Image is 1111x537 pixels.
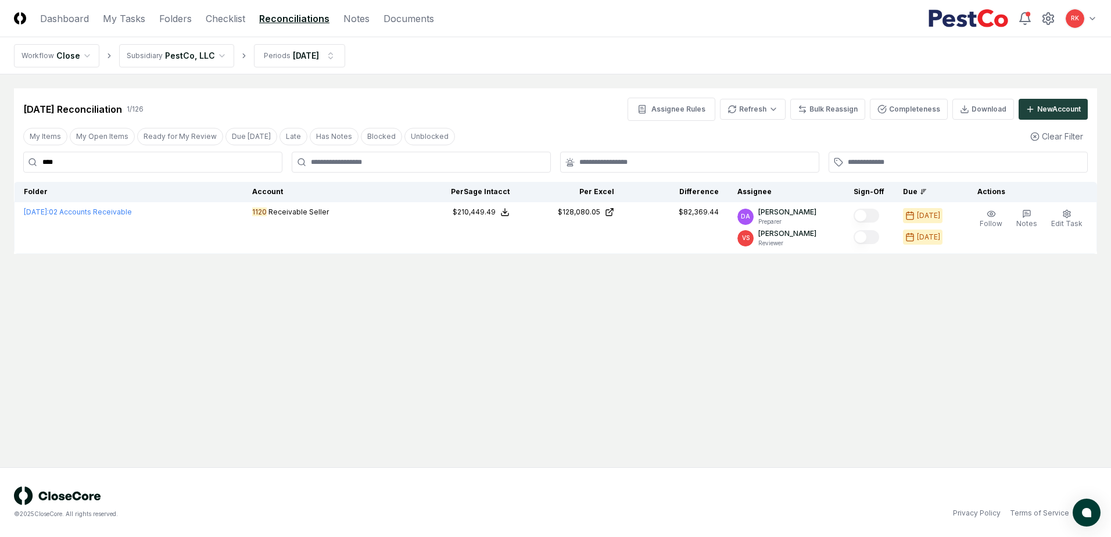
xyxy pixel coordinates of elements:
th: Per Sage Intacct [414,182,519,202]
a: Checklist [206,12,245,26]
div: [DATE] Reconciliation [23,102,122,116]
img: PestCo logo [928,9,1009,28]
button: Late [279,128,307,145]
div: © 2025 CloseCore. All rights reserved. [14,510,555,518]
button: Due Today [225,128,277,145]
div: [DATE] [917,210,940,221]
a: Notes [343,12,370,26]
span: DA [741,212,750,221]
span: [DATE] : [24,207,49,216]
button: RK [1065,8,1085,29]
button: Download [952,99,1014,120]
p: Reviewer [758,239,816,248]
div: Subsidiary [127,51,163,61]
a: $128,080.05 [528,207,614,217]
button: Unblocked [404,128,455,145]
button: $210,449.49 [453,207,510,217]
button: Notes [1014,207,1040,231]
a: Privacy Policy [953,508,1001,518]
a: Documents [384,12,434,26]
a: Folders [159,12,192,26]
span: Edit Task [1051,219,1083,228]
a: Terms of Service [1010,508,1069,518]
span: Follow [980,219,1002,228]
div: $82,369.44 [679,207,719,217]
nav: breadcrumb [14,44,345,67]
p: Preparer [758,217,816,226]
button: My Open Items [70,128,135,145]
button: Follow [977,207,1005,231]
div: [DATE] [293,49,319,62]
th: Difference [623,182,728,202]
span: RK [1071,14,1079,23]
p: [PERSON_NAME] [758,228,816,239]
div: 1 / 126 [127,104,144,114]
button: Refresh [720,99,786,120]
span: 1120 [252,207,267,216]
button: Bulk Reassign [790,99,865,120]
button: Mark complete [854,230,879,244]
div: Actions [968,187,1088,197]
button: Edit Task [1049,207,1085,231]
a: My Tasks [103,12,145,26]
button: atlas-launcher [1073,499,1101,527]
div: $128,080.05 [558,207,600,217]
img: logo [14,486,101,505]
div: [DATE] [917,232,940,242]
a: Dashboard [40,12,89,26]
span: Notes [1016,219,1037,228]
span: Receivable Seller [268,207,329,216]
a: Reconciliations [259,12,329,26]
button: NewAccount [1019,99,1088,120]
button: Blocked [361,128,402,145]
div: Workflow [21,51,54,61]
div: New Account [1037,104,1081,114]
a: [DATE]:02 Accounts Receivable [24,207,132,216]
button: Clear Filter [1026,126,1088,147]
div: $210,449.49 [453,207,496,217]
div: Account [252,187,405,197]
div: Due [903,187,949,197]
th: Folder [15,182,243,202]
span: VS [742,234,750,242]
th: Assignee [728,182,844,202]
button: My Items [23,128,67,145]
button: Periods[DATE] [254,44,345,67]
button: Has Notes [310,128,359,145]
button: Ready for My Review [137,128,223,145]
button: Mark complete [854,209,879,223]
div: Periods [264,51,291,61]
th: Per Excel [519,182,623,202]
button: Completeness [870,99,948,120]
p: [PERSON_NAME] [758,207,816,217]
th: Sign-Off [844,182,894,202]
button: Assignee Rules [628,98,715,121]
img: Logo [14,12,26,24]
